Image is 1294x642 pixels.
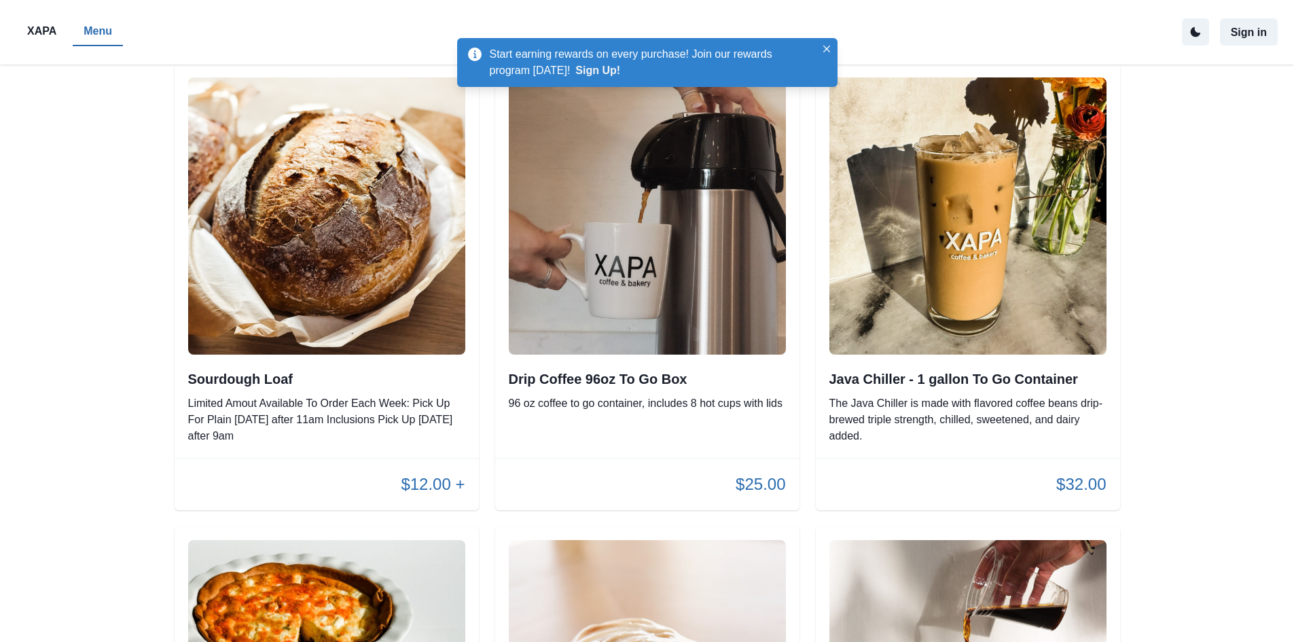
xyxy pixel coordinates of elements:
p: The Java Chiller is made with flavored coffee beans drip-brewed triple strength, chilled, sweeten... [829,395,1107,444]
img: original.jpeg [829,77,1107,355]
h2: Java Chiller - 1 gallon To Go Container [829,371,1107,387]
img: original.jpeg [188,77,465,355]
p: Menu [84,23,112,39]
div: Drip Coffee 96oz To Go Box96 oz coffee to go container, includes 8 hot cups with lids$25.00 [495,64,799,510]
button: active dark theme mode [1182,18,1209,46]
button: Close [819,41,835,57]
p: $25.00 [736,472,785,497]
h2: Drip Coffee 96oz To Go Box [509,371,786,387]
p: 96 oz coffee to go container, includes 8 hot cups with lids [509,395,786,412]
button: Sign Up! [575,65,620,77]
button: Sign in [1220,18,1278,46]
p: XAPA [27,23,56,39]
p: Limited Amout Available To Order Each Week: Pick Up For Plain [DATE] after 11am Inclusions Pick U... [188,395,465,444]
h2: Sourdough Loaf [188,371,465,387]
p: $32.00 [1056,472,1106,497]
div: Java Chiller - 1 gallon To Go ContainerThe Java Chiller is made with flavored coffee beans drip-b... [816,64,1120,510]
div: Sourdough LoafLimited Amout Available To Order Each Week: Pick Up For Plain [DATE] after 11am Inc... [175,64,479,510]
p: Start earning rewards on every purchase! Join our rewards program [DATE]! [490,46,816,79]
img: original.jpeg [509,77,786,355]
p: $12.00 + [401,472,465,497]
